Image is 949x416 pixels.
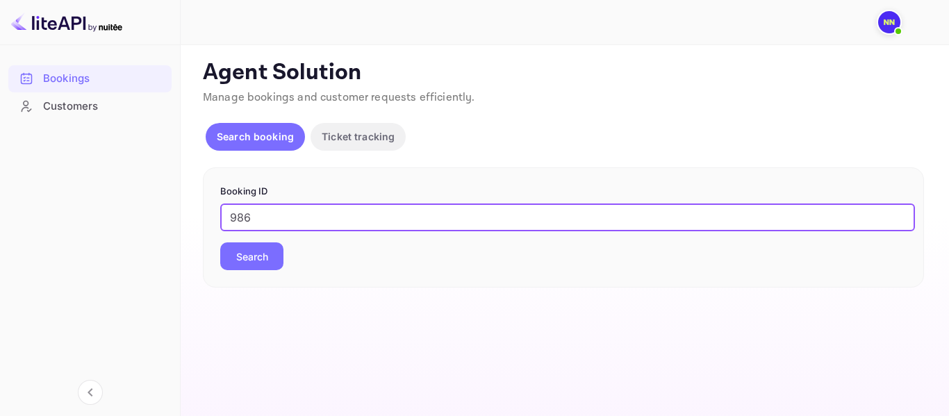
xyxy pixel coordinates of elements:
[322,129,395,144] p: Ticket tracking
[220,242,283,270] button: Search
[217,129,294,144] p: Search booking
[43,99,165,115] div: Customers
[8,93,172,119] a: Customers
[203,59,924,87] p: Agent Solution
[78,380,103,405] button: Collapse navigation
[8,93,172,120] div: Customers
[8,65,172,92] div: Bookings
[11,11,122,33] img: LiteAPI logo
[8,65,172,91] a: Bookings
[43,71,165,87] div: Bookings
[220,203,915,231] input: Enter Booking ID (e.g., 63782194)
[878,11,900,33] img: N/A N/A
[203,90,475,105] span: Manage bookings and customer requests efficiently.
[220,185,907,199] p: Booking ID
